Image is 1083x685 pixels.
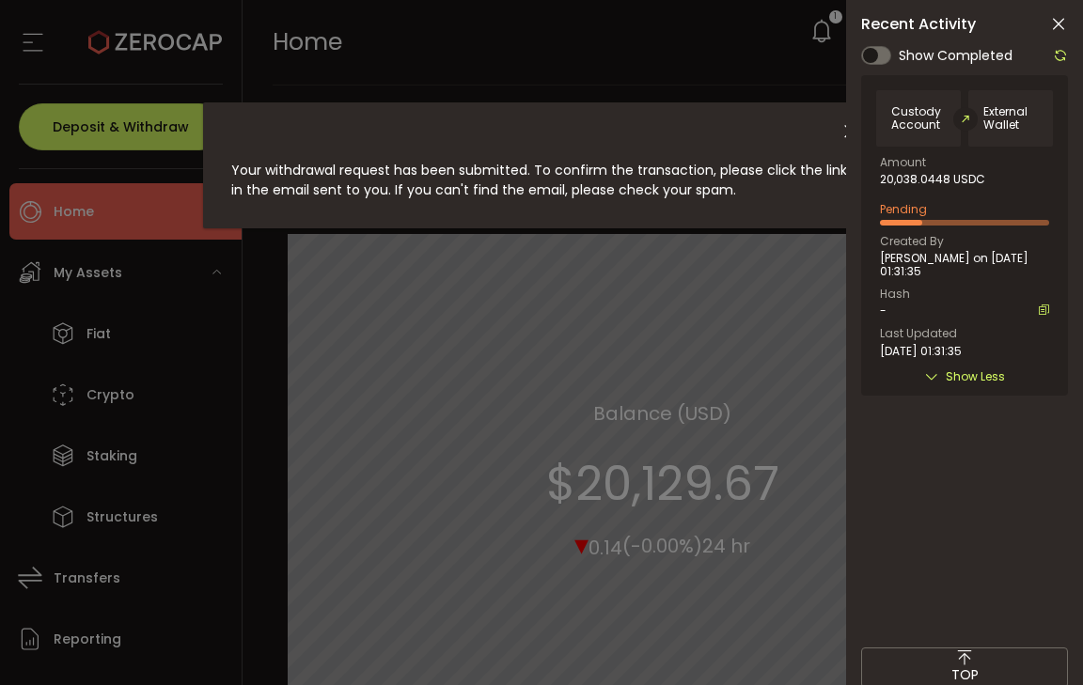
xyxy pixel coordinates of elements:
[880,328,957,339] span: Last Updated
[840,121,861,143] button: Close
[880,252,1049,278] span: [PERSON_NAME] on [DATE] 01:31:35
[880,201,927,217] span: Pending
[231,161,847,199] span: Your withdrawal request has been submitted. To confirm the transaction, please click the link in ...
[880,345,962,358] span: [DATE] 01:31:35
[983,105,1038,132] span: External Wallet
[891,105,946,132] span: Custody Account
[880,304,887,318] span: -
[899,46,1012,66] span: Show Completed
[864,482,1083,685] iframe: Chat Widget
[880,157,926,168] span: Amount
[880,173,985,186] span: 20,038.0448 USDC
[203,102,880,228] div: dialog
[880,236,944,247] span: Created By
[946,367,1005,386] span: Show Less
[861,17,976,32] span: Recent Activity
[880,288,910,300] span: Hash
